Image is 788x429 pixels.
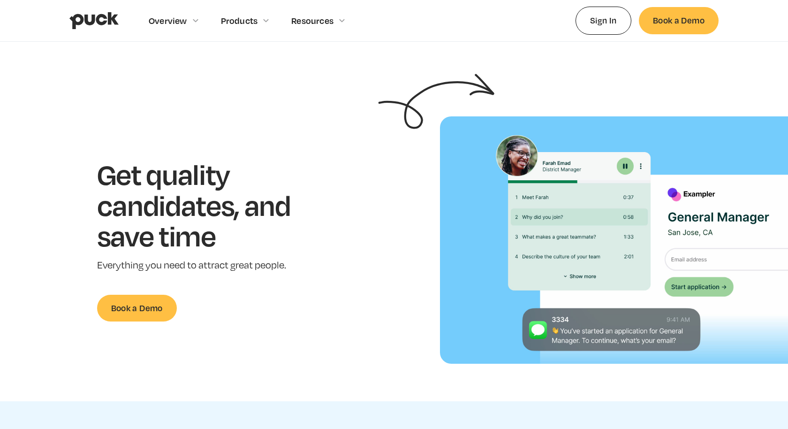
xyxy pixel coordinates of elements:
a: Sign In [576,7,631,34]
a: Book a Demo [97,295,177,322]
div: Resources [291,15,333,26]
h1: Get quality candidates, and save time [97,159,320,251]
div: Overview [149,15,187,26]
a: Book a Demo [639,7,719,34]
p: Everything you need to attract great people. [97,259,320,272]
div: Products [221,15,258,26]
